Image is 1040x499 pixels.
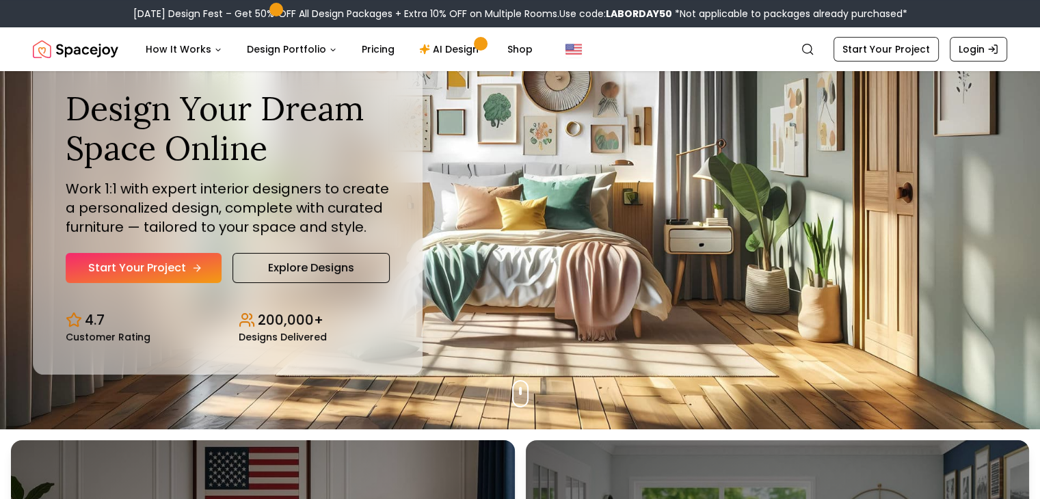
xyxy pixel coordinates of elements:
[66,299,390,342] div: Design stats
[133,7,907,21] div: [DATE] Design Fest – Get 50% OFF All Design Packages + Extra 10% OFF on Multiple Rooms.
[66,253,222,283] a: Start Your Project
[232,253,390,283] a: Explore Designs
[66,89,390,167] h1: Design Your Dream Space Online
[408,36,494,63] a: AI Design
[33,36,118,63] a: Spacejoy
[606,7,672,21] b: LABORDAY50
[950,37,1007,62] a: Login
[33,27,1007,71] nav: Global
[565,41,582,57] img: United States
[559,7,672,21] span: Use code:
[496,36,544,63] a: Shop
[66,332,150,342] small: Customer Rating
[351,36,405,63] a: Pricing
[236,36,348,63] button: Design Portfolio
[258,310,323,329] p: 200,000+
[85,310,105,329] p: 4.7
[66,179,390,237] p: Work 1:1 with expert interior designers to create a personalized design, complete with curated fu...
[239,332,327,342] small: Designs Delivered
[33,36,118,63] img: Spacejoy Logo
[834,37,939,62] a: Start Your Project
[672,7,907,21] span: *Not applicable to packages already purchased*
[135,36,544,63] nav: Main
[135,36,233,63] button: How It Works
